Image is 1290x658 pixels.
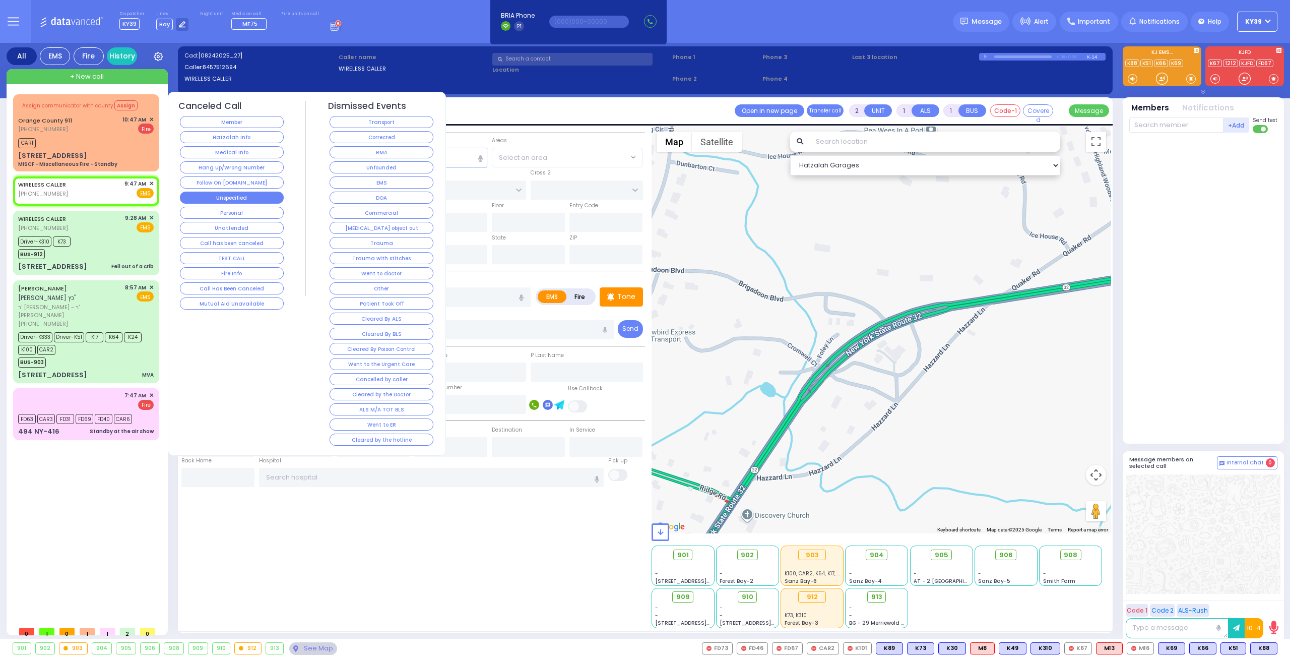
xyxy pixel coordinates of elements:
[18,303,121,320] span: ר' [PERSON_NAME] - ר' [PERSON_NAME]
[999,642,1026,654] div: BLS
[1182,102,1234,114] button: Notifications
[198,51,242,59] span: [08242025_27]
[184,63,335,72] label: Caller:
[1069,104,1109,117] button: Message
[938,642,966,654] div: K30
[935,550,948,560] span: 905
[657,132,692,152] button: Show street map
[140,628,155,635] span: 0
[492,234,506,242] label: State
[1250,642,1277,654] div: BLS
[330,222,433,234] button: [MEDICAL_DATA] object out
[116,643,136,654] div: 905
[53,236,71,247] span: K73
[1253,124,1269,134] label: Turn off text
[1205,50,1284,57] label: KJFD
[1030,642,1060,654] div: BLS
[702,642,733,654] div: FD73
[330,282,433,294] button: Other
[501,11,535,20] span: BRIA Phone
[59,628,75,635] span: 0
[184,51,335,60] label: Cad:
[156,19,173,30] span: Bay
[849,562,852,570] span: -
[330,131,433,143] button: Corrected
[200,11,223,17] label: Night unit
[18,370,87,380] div: [STREET_ADDRESS]
[18,215,66,223] a: WIRELESS CALLER
[122,116,146,124] span: 10:47 AM
[59,643,87,654] div: 903
[18,262,87,272] div: [STREET_ADDRESS]
[330,373,433,385] button: Cancelled by caller
[18,427,59,437] div: 494 NY-416
[7,47,37,65] div: All
[807,104,844,117] button: Transfer call
[914,562,917,570] span: -
[741,550,754,560] span: 902
[40,15,107,28] img: Logo
[1129,456,1217,469] h5: Message members on selected call
[330,388,433,400] button: Cleared by the Doctor
[330,192,433,204] button: DOA
[1139,17,1180,26] span: Notifications
[330,403,433,415] button: ALS M/A TOT BLS
[1127,642,1154,654] div: M16
[330,343,433,355] button: Cleared By Poison Control
[907,642,934,654] div: BLS
[655,570,658,577] span: -
[259,457,281,465] label: Hospital
[119,18,140,30] span: KY39
[531,169,551,177] label: Cross 2
[1043,570,1046,577] span: -
[180,282,284,294] button: Call Has Been Canceled
[18,125,68,133] span: [PHONE_NUMBER]
[568,385,603,393] label: Use Callback
[1086,53,1106,61] div: K-14
[156,11,189,17] label: Lines
[119,11,145,17] label: Dispatcher
[1245,17,1262,26] span: KY39
[1154,59,1168,67] a: K66
[531,351,564,360] label: P Last Name
[95,414,112,424] span: FD40
[1023,104,1053,117] button: Covered
[18,181,66,189] a: WIRELESS CALLER
[1217,456,1277,469] button: Internal Chat 0
[86,332,103,342] span: K17
[1140,59,1153,67] a: K51
[141,643,160,654] div: 906
[1064,550,1077,560] span: 908
[125,284,146,291] span: 8:57 AM
[289,642,337,655] div: See map
[1189,642,1216,654] div: BLS
[213,643,230,654] div: 910
[330,207,433,219] button: Commercial
[617,291,635,302] p: Tone
[1219,461,1224,466] img: comment-alt.png
[339,53,489,62] label: Caller name
[330,418,433,431] button: Went to ER
[120,628,135,635] span: 2
[785,570,872,577] span: K100, CAR2, K64, K17, K24, K333, K51
[706,646,712,651] img: red-radio-icon.svg
[180,161,284,173] button: Hang up/Wrong Number
[914,570,917,577] span: -
[677,550,689,560] span: 901
[178,101,241,111] h4: Canceled Call
[1078,17,1110,26] span: Important
[1223,59,1238,67] a: 1212
[762,53,849,62] span: Phone 3
[492,426,522,434] label: Destination
[1131,646,1136,651] img: red-radio-icon.svg
[124,180,146,188] span: 9:47 AM
[772,642,803,654] div: FD67
[18,332,52,342] span: Driver-K333
[149,214,154,222] span: ✕
[1086,132,1106,152] button: Toggle fullscreen view
[809,132,1061,152] input: Search location
[1208,17,1221,26] span: Help
[330,328,433,340] button: Cleared By BLS
[100,628,115,635] span: 1
[138,124,154,134] span: Fire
